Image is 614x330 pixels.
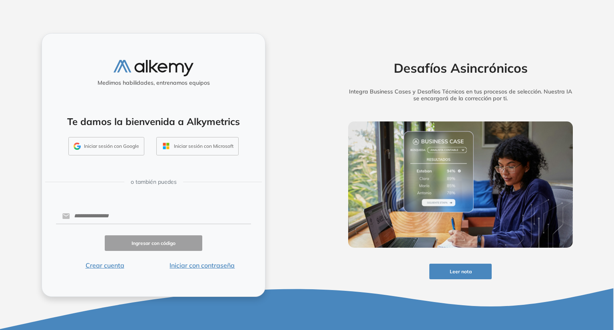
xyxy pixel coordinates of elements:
h4: Te damos la bienvenida a Alkymetrics [52,116,255,127]
h5: Medimos habilidades, entrenamos equipos [45,80,262,86]
button: Iniciar sesión con Microsoft [156,137,239,155]
button: Iniciar sesión con Google [68,137,144,155]
h5: Integra Business Cases y Desafíos Técnicos en tus procesos de selección. Nuestra IA se encargará ... [336,88,585,102]
img: OUTLOOK_ICON [161,141,171,151]
button: Iniciar con contraseña [153,260,251,270]
img: img-more-info [348,121,573,248]
span: o también puedes [131,178,177,186]
img: GMAIL_ICON [74,143,81,150]
h2: Desafíos Asincrónicos [336,60,585,76]
button: Leer nota [429,264,492,279]
img: logo-alkemy [114,60,193,76]
div: Widget de chat [574,292,614,330]
button: Ingresar con código [105,235,202,251]
iframe: Chat Widget [574,292,614,330]
button: Crear cuenta [56,260,153,270]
